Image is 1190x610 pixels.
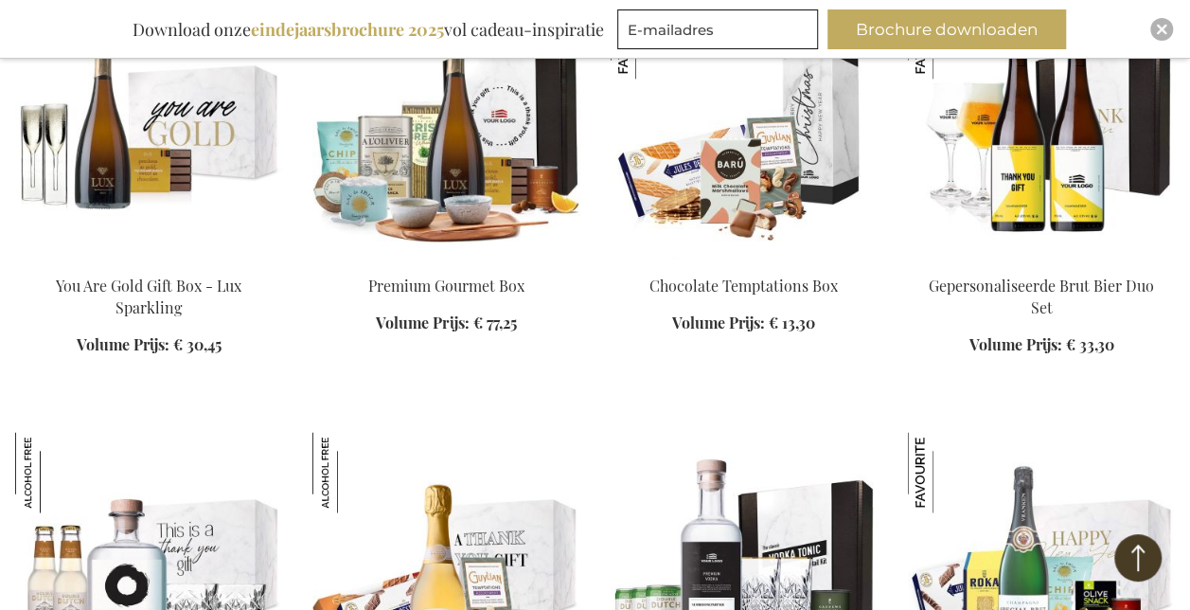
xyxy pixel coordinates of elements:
img: Vranken Champagne Apéro Party Box [908,432,988,512]
img: Close [1156,24,1167,35]
b: eindejaarsbrochure 2025 [251,18,444,41]
span: Volume Prijs: [672,313,765,332]
span: Volume Prijs: [376,313,469,332]
span: € 33,30 [1065,334,1113,354]
a: Premium Gourmet Box [368,276,524,296]
button: Brochure downloaden [827,9,1066,49]
input: E-mailadres [617,9,818,49]
a: Chocolate Temptations Box Chocolate Temptations Box [611,252,878,270]
img: Zoete Verwen Box - French Bloom Le Blanc Small [312,432,393,512]
a: Premium Gourmet Box [312,252,579,270]
a: You Are Gold Gift Box - Lux Sparkling [15,252,282,270]
span: € 13,30 [769,313,815,332]
span: Volume Prijs: [77,334,169,354]
span: Volume Prijs: [968,334,1061,354]
a: Volume Prijs: € 13,30 [672,313,815,334]
span: € 77,25 [472,313,516,332]
a: You Are Gold Gift Box - Lux Sparkling [56,276,241,317]
span: € 30,45 [173,334,222,354]
form: marketing offers and promotions [617,9,824,55]
a: Volume Prijs: € 30,45 [77,334,222,356]
a: Volume Prijs: € 77,25 [376,313,516,334]
a: Chocolate Temptations Box [649,276,838,296]
a: Volume Prijs: € 33,30 [968,334,1113,356]
a: Gepersonaliseerde Brut Bier Duo Set [929,276,1154,317]
img: Gepersonaliseerde Alcoholvrije Gin & Ginger Beer Cocktail Set [15,432,96,512]
div: Close [1150,18,1173,41]
div: Download onze vol cadeau-inspiratie [124,9,613,49]
a: Personalised Champagne Beer Gepersonaliseerde Brut Bier Duo Set [908,252,1175,270]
